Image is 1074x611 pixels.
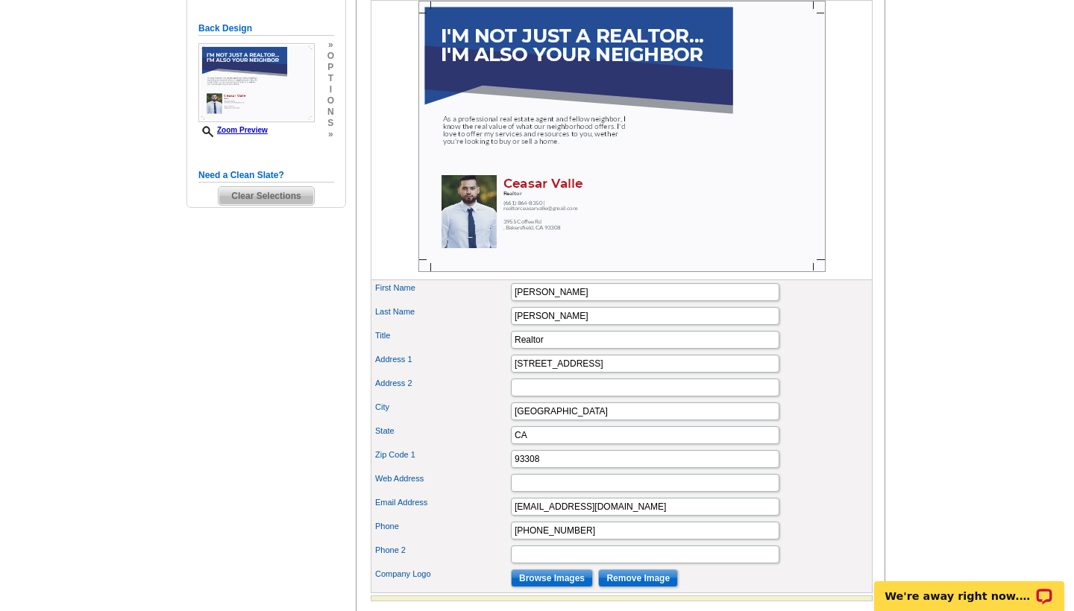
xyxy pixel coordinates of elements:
label: Email Address [375,496,509,509]
label: Phone [375,520,509,533]
label: Phone 2 [375,544,509,557]
span: o [327,51,334,62]
span: t [327,73,334,84]
label: Address 1 [375,353,509,366]
span: » [327,129,334,140]
a: Zoom Preview [198,126,268,134]
img: Z18907660_00001_2.jpg [198,43,315,122]
input: Browse Images [511,569,593,587]
img: Z18907660_00001_2.jpg [418,1,826,272]
span: s [327,118,334,129]
h5: Back Design [198,22,334,36]
label: First Name [375,282,509,294]
span: p [327,62,334,73]
label: Zip Code 1 [375,449,509,461]
label: Company Logo [375,568,509,580]
label: Address 2 [375,377,509,390]
label: Title [375,329,509,342]
h5: Need a Clean Slate? [198,168,334,183]
span: n [327,107,334,118]
span: i [327,84,334,95]
iframe: LiveChat chat widget [864,564,1074,611]
span: » [327,39,334,51]
span: Clear Selections [219,187,313,205]
input: Remove Image [598,569,678,587]
label: Last Name [375,305,509,318]
label: City [375,401,509,414]
span: o [327,95,334,107]
label: State [375,425,509,437]
label: Web Address [375,472,509,485]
